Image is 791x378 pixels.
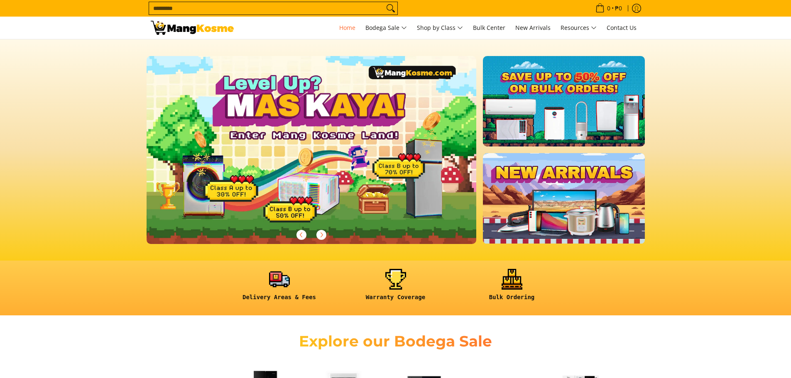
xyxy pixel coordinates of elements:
[312,226,331,244] button: Next
[556,17,601,39] a: Resources
[607,24,637,32] span: Contact Us
[413,17,467,39] a: Shop by Class
[473,24,505,32] span: Bulk Center
[458,269,566,307] a: <h6><strong>Bulk Ordering</strong></h6>
[339,24,355,32] span: Home
[593,4,624,13] span: •
[511,17,555,39] a: New Arrivals
[602,17,641,39] a: Contact Us
[292,226,311,244] button: Previous
[561,23,597,33] span: Resources
[606,5,612,11] span: 0
[417,23,463,33] span: Shop by Class
[361,17,411,39] a: Bodega Sale
[147,56,477,244] img: Gaming desktop banner
[151,21,234,35] img: Mang Kosme: Your Home Appliances Warehouse Sale Partner!
[225,269,333,307] a: <h6><strong>Delivery Areas & Fees</strong></h6>
[469,17,509,39] a: Bulk Center
[335,17,360,39] a: Home
[342,269,450,307] a: <h6><strong>Warranty Coverage</strong></h6>
[242,17,641,39] nav: Main Menu
[384,2,397,15] button: Search
[614,5,623,11] span: ₱0
[275,332,516,351] h2: Explore our Bodega Sale
[515,24,551,32] span: New Arrivals
[365,23,407,33] span: Bodega Sale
